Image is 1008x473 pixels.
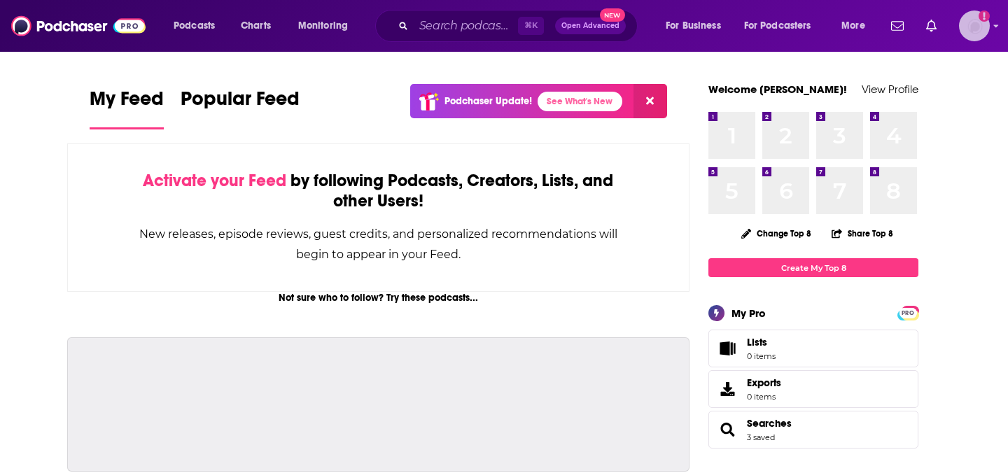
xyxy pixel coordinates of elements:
[298,16,348,36] span: Monitoring
[747,432,775,442] a: 3 saved
[90,87,164,129] a: My Feed
[241,16,271,36] span: Charts
[713,420,741,439] a: Searches
[561,22,619,29] span: Open Advanced
[174,16,215,36] span: Podcasts
[232,15,279,37] a: Charts
[747,376,781,389] span: Exports
[899,308,916,318] span: PRO
[747,336,767,348] span: Lists
[979,10,990,22] svg: Add a profile image
[744,16,811,36] span: For Podcasters
[959,10,990,41] img: User Profile
[138,171,619,211] div: by following Podcasts, Creators, Lists, and other Users!
[747,336,776,348] span: Lists
[444,95,532,107] p: Podchaser Update!
[518,17,544,35] span: ⌘ K
[747,392,781,402] span: 0 items
[600,8,625,22] span: New
[831,220,894,247] button: Share Top 8
[841,16,865,36] span: More
[656,15,738,37] button: open menu
[713,379,741,399] span: Exports
[67,292,689,304] div: Not sure who to follow? Try these podcasts...
[862,83,918,96] a: View Profile
[899,307,916,318] a: PRO
[90,87,164,119] span: My Feed
[138,224,619,264] div: New releases, episode reviews, guest credits, and personalized recommendations will begin to appe...
[414,15,518,37] input: Search podcasts, credits, & more...
[708,258,918,277] a: Create My Top 8
[181,87,300,119] span: Popular Feed
[288,15,366,37] button: open menu
[735,15,832,37] button: open menu
[747,351,776,361] span: 0 items
[747,417,792,430] a: Searches
[959,10,990,41] span: Logged in as TABASCO
[920,14,942,38] a: Show notifications dropdown
[538,92,622,111] a: See What's New
[708,411,918,449] span: Searches
[708,370,918,408] a: Exports
[885,14,909,38] a: Show notifications dropdown
[143,170,286,191] span: Activate your Feed
[708,83,847,96] a: Welcome [PERSON_NAME]!
[959,10,990,41] button: Show profile menu
[832,15,883,37] button: open menu
[555,17,626,34] button: Open AdvancedNew
[666,16,721,36] span: For Business
[181,87,300,129] a: Popular Feed
[11,13,146,39] img: Podchaser - Follow, Share and Rate Podcasts
[713,339,741,358] span: Lists
[708,330,918,367] a: Lists
[731,306,766,320] div: My Pro
[733,225,820,242] button: Change Top 8
[164,15,233,37] button: open menu
[388,10,651,42] div: Search podcasts, credits, & more...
